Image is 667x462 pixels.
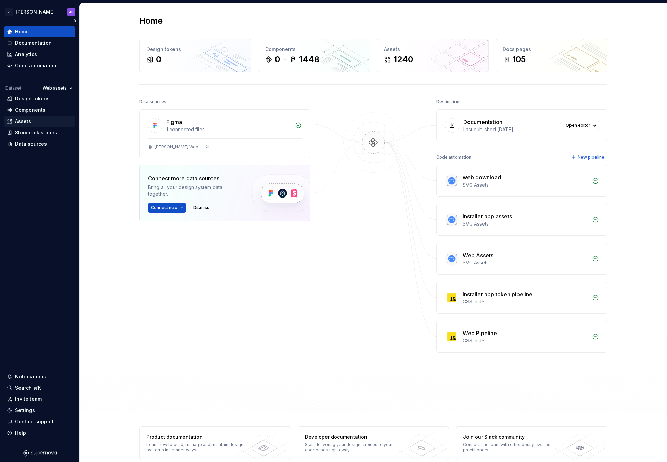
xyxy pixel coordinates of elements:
[4,138,75,149] a: Data sources
[4,382,75,393] button: Search ⌘K
[4,60,75,71] a: Code automation
[463,298,588,305] div: CSS in JS
[15,373,46,380] div: Notifications
[15,28,29,35] div: Home
[4,394,75,405] a: Invite team
[15,51,37,58] div: Analytics
[258,39,370,72] a: Components01448
[148,174,240,182] div: Connect more data sources
[4,49,75,60] a: Analytics
[4,105,75,116] a: Components
[15,396,42,403] div: Invite team
[299,54,319,65] div: 1448
[148,203,186,213] button: Connect new
[463,251,493,259] div: Web Assets
[4,26,75,37] a: Home
[16,9,55,15] div: [PERSON_NAME]
[566,123,590,128] span: Open editor
[155,144,210,150] div: [PERSON_NAME] Web UI Kit
[384,46,482,53] div: Assets
[15,118,31,125] div: Assets
[4,116,75,127] a: Assets
[193,205,209,210] span: Dismiss
[463,181,588,188] div: SVG Assets
[15,140,47,147] div: Data sources
[569,152,607,162] button: New pipeline
[4,38,75,49] a: Documentation
[139,97,166,107] div: Data sources
[70,16,79,26] button: Collapse sidebar
[463,173,501,181] div: web download
[139,109,310,158] a: Figma1 connected files[PERSON_NAME] Web UI Kit
[463,212,512,220] div: Installer app assets
[1,4,78,19] button: Z[PERSON_NAME]JP
[15,430,26,436] div: Help
[503,46,600,53] div: Docs pages
[4,405,75,416] a: Settings
[436,97,462,107] div: Destinations
[156,54,161,65] div: 0
[463,329,497,337] div: Web Pipeline
[146,46,244,53] div: Design tokens
[463,126,559,133] div: Last published [DATE]
[146,442,246,453] div: Learn how to build, manage and maintain design systems in smarter ways.
[15,407,35,414] div: Settings
[394,54,413,65] div: 1240
[305,434,405,440] div: Developer documentation
[305,442,405,453] div: Start delivering your design choices to your codebases right away.
[456,426,607,460] a: Join our Slack communityConnect and learn with other design system practitioners.
[69,9,74,15] div: JP
[463,259,588,266] div: SVG Assets
[463,118,502,126] div: Documentation
[23,450,57,457] svg: Supernova Logo
[15,129,57,136] div: Storybook stories
[15,384,41,391] div: Search ⌘K
[15,62,56,69] div: Code automation
[166,126,291,133] div: 1 connected files
[4,127,75,138] a: Storybook stories
[496,39,607,72] a: Docs pages105
[190,203,213,213] button: Dismiss
[4,93,75,104] a: Design tokens
[298,426,449,460] a: Developer documentationStart delivering your design choices to your codebases right away.
[151,205,178,210] span: Connect new
[463,442,563,453] div: Connect and learn with other design system practitioners.
[463,434,563,440] div: Join our Slack community
[377,39,489,72] a: Assets1240
[139,426,291,460] a: Product documentationLearn how to build, manage and maintain design systems in smarter ways.
[463,337,588,344] div: CSS in JS
[15,107,46,113] div: Components
[139,15,163,26] h2: Home
[5,85,21,91] div: Dataset
[463,290,533,298] div: Installer app token pipeline
[4,371,75,382] button: Notifications
[15,418,54,425] div: Contact support
[146,434,246,440] div: Product documentation
[43,85,67,91] span: Web assets
[166,118,182,126] div: Figma
[4,416,75,427] button: Contact support
[15,95,50,102] div: Design tokens
[436,152,471,162] div: Code automation
[265,46,363,53] div: Components
[563,121,599,130] a: Open editor
[15,40,52,46] div: Documentation
[4,427,75,438] button: Help
[512,54,526,65] div: 105
[148,184,240,198] div: Bring all your design system data together.
[40,83,75,93] button: Web assets
[5,8,13,16] div: Z
[463,220,588,227] div: SVG Assets
[275,54,280,65] div: 0
[578,154,604,160] span: New pipeline
[139,39,251,72] a: Design tokens0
